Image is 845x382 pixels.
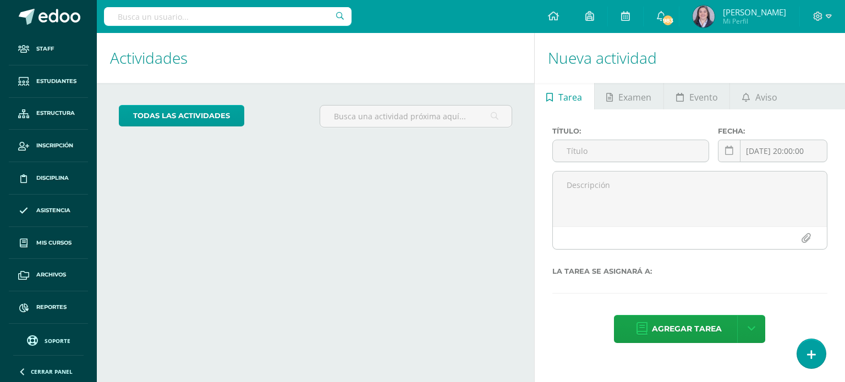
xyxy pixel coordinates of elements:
[36,303,67,312] span: Reportes
[119,105,244,126] a: todas las Actividades
[36,141,73,150] span: Inscripción
[45,337,70,345] span: Soporte
[723,16,786,26] span: Mi Perfil
[31,368,73,375] span: Cerrar panel
[9,291,88,324] a: Reportes
[36,174,69,182] span: Disciplina
[661,14,673,26] span: 983
[9,65,88,98] a: Estudiantes
[36,77,76,86] span: Estudiantes
[618,84,651,110] span: Examen
[9,33,88,65] a: Staff
[9,98,88,130] a: Estructura
[104,7,352,26] input: Busca un usuario...
[36,206,70,215] span: Asistencia
[718,140,827,162] input: Fecha de entrega
[9,195,88,227] a: Asistencia
[13,333,84,347] a: Soporte
[535,83,594,109] a: Tarea
[9,162,88,195] a: Disciplina
[36,109,75,118] span: Estructura
[718,127,827,135] label: Fecha:
[320,106,511,127] input: Busca una actividad próxima aquí...
[730,83,789,109] a: Aviso
[9,259,88,291] a: Archivos
[553,140,709,162] input: Título
[693,5,715,27] img: 630ed8700d346eaaf47ce7abd479b710.png
[36,239,72,247] span: Mis cursos
[9,227,88,259] a: Mis cursos
[552,127,709,135] label: Título:
[558,84,582,110] span: Tarea
[595,83,663,109] a: Examen
[9,130,88,162] a: Inscripción
[755,84,777,110] span: Aviso
[36,45,54,53] span: Staff
[110,33,521,83] h1: Actividades
[36,270,66,279] span: Archivos
[548,33,832,83] h1: Nueva actividad
[689,84,718,110] span: Evento
[664,83,729,109] a: Evento
[552,267,827,275] label: La tarea se asignará a:
[652,315,722,342] span: Agregar tarea
[723,7,786,18] span: [PERSON_NAME]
